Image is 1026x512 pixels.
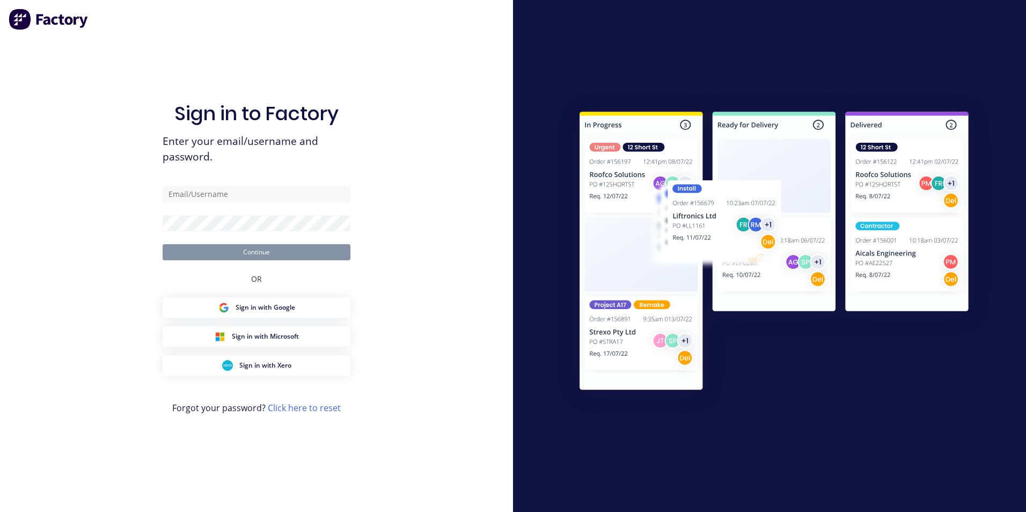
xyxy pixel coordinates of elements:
span: Sign in with Microsoft [232,332,299,341]
h1: Sign in to Factory [174,102,339,125]
span: Forgot your password? [172,401,341,414]
button: Xero Sign inSign in with Xero [163,355,350,376]
button: Google Sign inSign in with Google [163,297,350,318]
img: Factory [9,9,89,30]
img: Google Sign in [218,302,229,313]
span: Enter your email/username and password. [163,134,350,165]
img: Xero Sign in [222,360,233,371]
span: Sign in with Xero [239,361,291,370]
a: Click here to reset [268,402,341,414]
div: OR [251,260,262,297]
button: Microsoft Sign inSign in with Microsoft [163,326,350,347]
button: Continue [163,244,350,260]
span: Sign in with Google [236,303,295,312]
img: Sign in [556,90,992,415]
input: Email/Username [163,186,350,202]
img: Microsoft Sign in [215,331,225,342]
